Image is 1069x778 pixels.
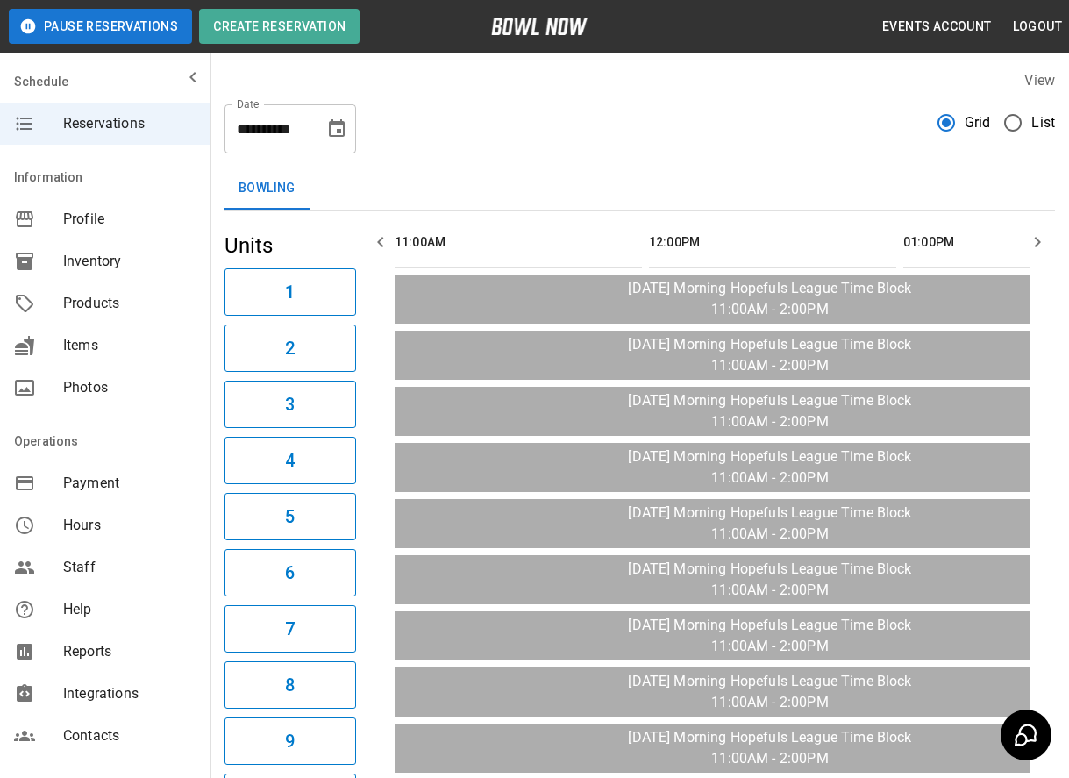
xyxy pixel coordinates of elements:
[199,9,360,44] button: Create Reservation
[63,515,196,536] span: Hours
[285,671,295,699] h6: 8
[965,112,991,133] span: Grid
[224,268,356,316] button: 1
[285,390,295,418] h6: 3
[224,325,356,372] button: 2
[224,381,356,428] button: 3
[224,549,356,596] button: 6
[224,168,1055,210] div: inventory tabs
[285,334,295,362] h6: 2
[9,9,192,44] button: Pause Reservations
[63,683,196,704] span: Integrations
[224,605,356,653] button: 7
[285,727,295,755] h6: 9
[285,446,295,475] h6: 4
[63,293,196,314] span: Products
[63,113,196,134] span: Reservations
[395,218,642,268] th: 11:00AM
[319,111,354,146] button: Choose date, selected date is Oct 13, 2025
[224,168,310,210] button: Bowling
[63,557,196,578] span: Staff
[224,437,356,484] button: 4
[285,278,295,306] h6: 1
[649,218,896,268] th: 12:00PM
[63,251,196,272] span: Inventory
[491,18,588,35] img: logo
[285,615,295,643] h6: 7
[63,377,196,398] span: Photos
[63,473,196,494] span: Payment
[285,559,295,587] h6: 6
[224,232,356,260] h5: Units
[63,641,196,662] span: Reports
[875,11,999,43] button: Events Account
[63,599,196,620] span: Help
[224,493,356,540] button: 5
[63,335,196,356] span: Items
[1024,72,1055,89] label: View
[224,661,356,709] button: 8
[63,725,196,746] span: Contacts
[224,717,356,765] button: 9
[63,209,196,230] span: Profile
[1006,11,1069,43] button: Logout
[1031,112,1055,133] span: List
[285,503,295,531] h6: 5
